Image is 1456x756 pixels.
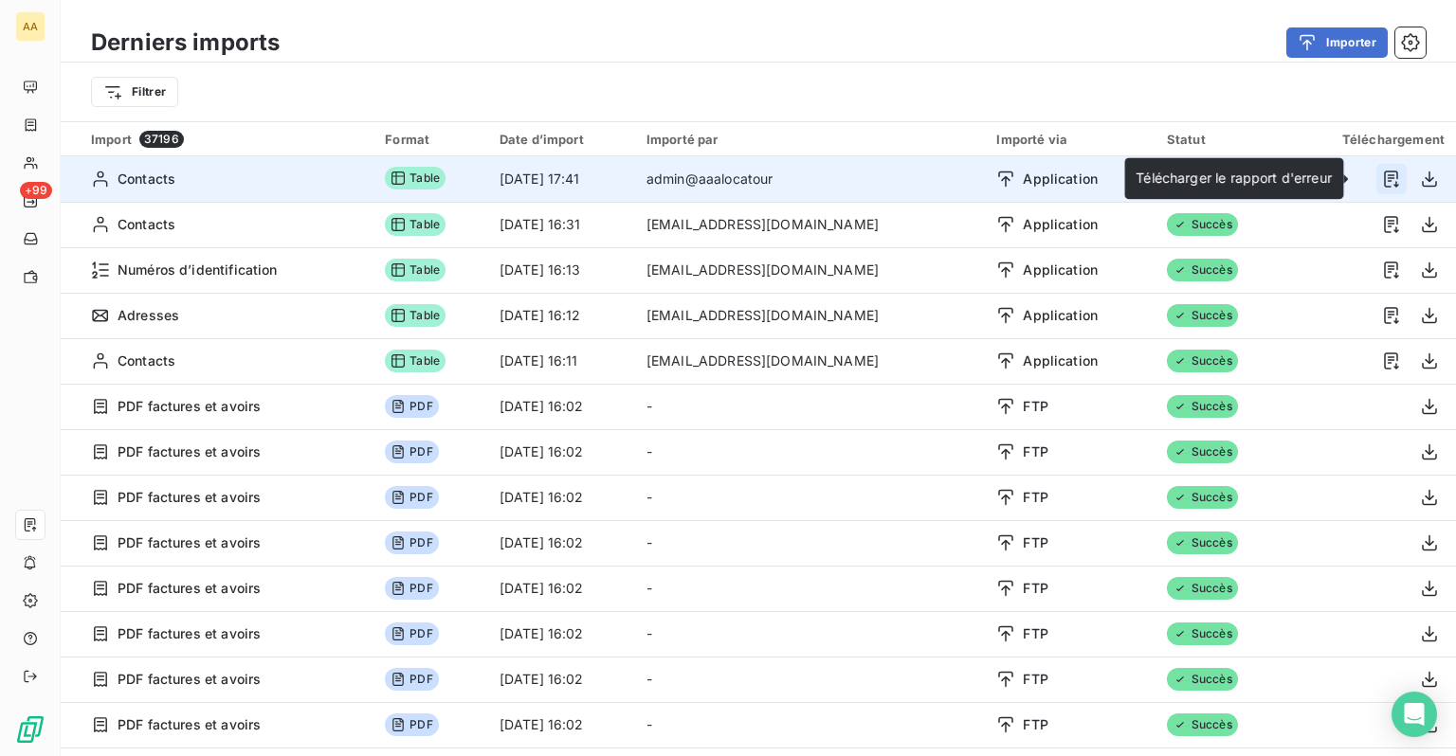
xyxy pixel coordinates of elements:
[1023,170,1098,189] span: Application
[118,579,261,598] span: PDF factures et avoirs
[385,132,476,147] div: Format
[118,351,175,370] span: Contacts
[500,132,624,147] div: Date d’import
[1136,170,1332,186] span: Télécharger le rapport d'erreur
[385,304,446,327] span: Table
[385,577,438,600] span: PDF
[15,11,45,42] div: AA
[1167,713,1238,736] span: Succès
[1023,533,1047,552] span: FTP
[996,132,1143,147] div: Importé via
[385,213,446,236] span: Table
[488,657,635,702] td: [DATE] 16:02
[1167,441,1238,463] span: Succès
[385,350,446,372] span: Table
[385,395,438,418] span: PDF
[118,170,175,189] span: Contacts
[1167,350,1238,372] span: Succès
[1023,442,1047,461] span: FTP
[1167,622,1238,645] span: Succès
[118,488,261,507] span: PDF factures et avoirs
[488,156,635,202] td: [DATE] 17:41
[118,533,261,552] span: PDF factures et avoirs
[118,715,261,734] span: PDF factures et avoirs
[1023,715,1047,734] span: FTP
[488,293,635,338] td: [DATE] 16:12
[488,429,635,475] td: [DATE] 16:02
[1023,351,1098,370] span: Application
[488,384,635,429] td: [DATE] 16:02
[635,202,986,247] td: [EMAIL_ADDRESS][DOMAIN_NAME]
[91,26,280,60] h3: Derniers imports
[488,247,635,293] td: [DATE] 16:13
[385,259,446,281] span: Table
[1167,668,1238,691] span: Succès
[635,520,986,566] td: -
[1286,27,1388,58] button: Importer
[1167,132,1273,147] div: Statut
[385,531,438,554] span: PDF
[1023,579,1047,598] span: FTP
[635,611,986,657] td: -
[1167,213,1238,236] span: Succès
[15,714,45,745] img: Logo LeanPay
[488,520,635,566] td: [DATE] 16:02
[488,475,635,520] td: [DATE] 16:02
[91,77,178,107] button: Filtrer
[1023,624,1047,643] span: FTP
[1167,259,1238,281] span: Succès
[118,442,261,461] span: PDF factures et avoirs
[1023,306,1098,325] span: Application
[1023,397,1047,416] span: FTP
[385,713,438,736] span: PDF
[1023,215,1098,234] span: Application
[385,486,438,509] span: PDF
[118,261,278,279] span: Numéros d’identification
[118,670,261,689] span: PDF factures et avoirs
[91,131,362,148] div: Import
[385,668,438,691] span: PDF
[118,624,261,643] span: PDF factures et avoirs
[1167,486,1238,509] span: Succès
[488,611,635,657] td: [DATE] 16:02
[635,156,986,202] td: admin@aaalocatour
[635,702,986,747] td: -
[488,202,635,247] td: [DATE] 16:31
[118,215,175,234] span: Contacts
[635,338,986,384] td: [EMAIL_ADDRESS][DOMAIN_NAME]
[635,293,986,338] td: [EMAIL_ADDRESS][DOMAIN_NAME]
[1167,304,1238,327] span: Succès
[635,384,986,429] td: -
[118,397,261,416] span: PDF factures et avoirs
[488,702,635,747] td: [DATE] 16:02
[635,566,986,611] td: -
[1392,692,1437,737] div: Open Intercom Messenger
[1296,132,1445,147] div: Téléchargement
[1167,577,1238,600] span: Succès
[385,622,438,645] span: PDF
[1167,531,1238,554] span: Succès
[1023,488,1047,507] span: FTP
[385,167,446,189] span: Table
[635,429,986,475] td: -
[118,306,179,325] span: Adresses
[635,657,986,702] td: -
[139,131,184,148] span: 37196
[635,247,986,293] td: [EMAIL_ADDRESS][DOMAIN_NAME]
[646,132,974,147] div: Importé par
[1023,670,1047,689] span: FTP
[385,441,438,463] span: PDF
[635,475,986,520] td: -
[488,566,635,611] td: [DATE] 16:02
[488,338,635,384] td: [DATE] 16:11
[1023,261,1098,279] span: Application
[20,182,52,199] span: +99
[1167,395,1238,418] span: Succès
